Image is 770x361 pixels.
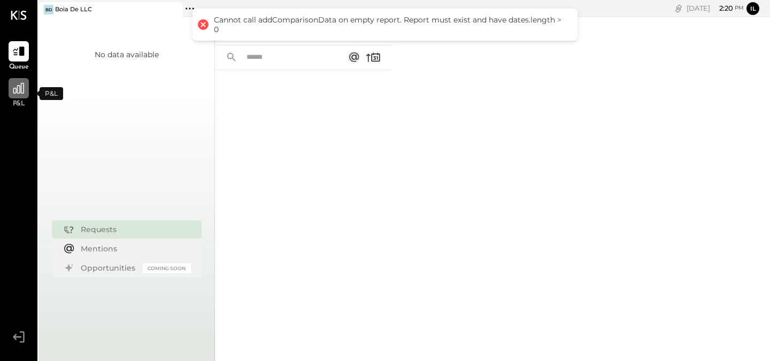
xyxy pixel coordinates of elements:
[44,5,53,14] div: BD
[81,243,186,254] div: Mentions
[9,63,29,72] span: Queue
[735,4,744,12] span: pm
[712,3,733,13] span: 2 : 20
[13,99,25,109] span: P&L
[746,2,759,15] button: Il
[1,41,37,72] a: Queue
[81,263,137,273] div: Opportunities
[55,5,92,14] div: Boia De LLC
[143,263,191,273] div: Coming Soon
[81,224,186,235] div: Requests
[687,3,744,13] div: [DATE]
[214,15,567,34] div: Cannot call addComparisonData on empty report. Report must exist and have dates.length > 0
[40,87,63,100] div: P&L
[1,78,37,109] a: P&L
[673,3,684,14] div: copy link
[95,49,159,60] div: No data available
